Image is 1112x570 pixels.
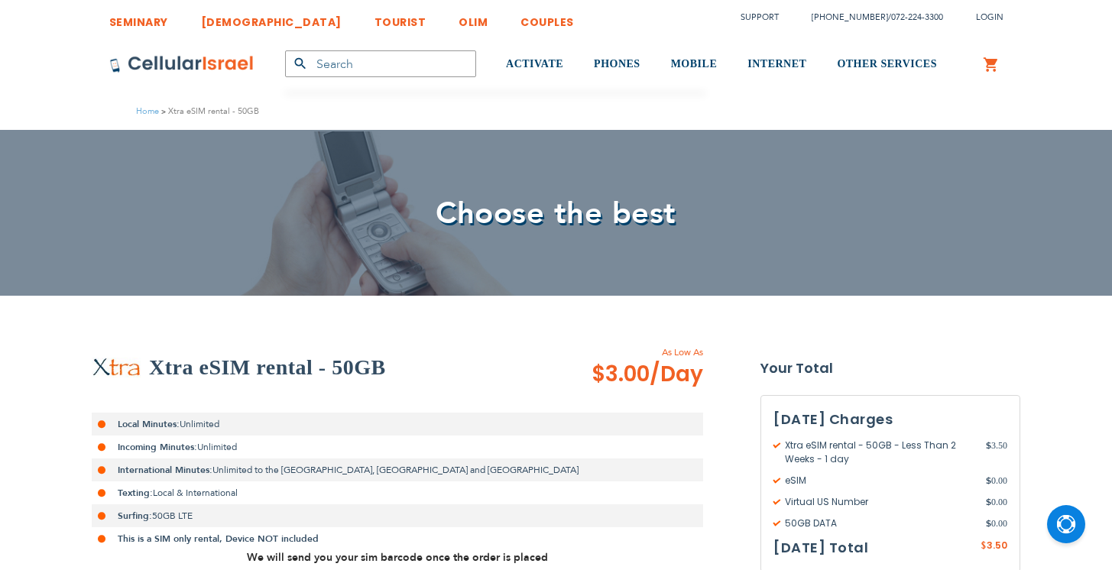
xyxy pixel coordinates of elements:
a: PHONES [594,36,640,93]
h3: [DATE] Charges [773,408,1007,431]
span: /Day [650,359,703,390]
img: Cellular Israel Logo [109,55,254,73]
span: INTERNET [747,58,806,70]
li: Xtra eSIM rental - 50GB [159,104,259,118]
h2: Xtra eSIM rental - 50GB [149,352,386,383]
a: OTHER SERVICES [837,36,937,93]
span: $ [986,517,991,530]
span: eSIM [773,474,986,487]
span: 3.50 [987,539,1007,552]
span: Virtual US Number [773,495,986,509]
strong: This is a SIM only rental, Device NOT included [118,533,319,545]
img: Xtra eSIM rental - 50GB [92,358,141,377]
h3: [DATE] Total [773,536,868,559]
li: Local & International [92,481,703,504]
li: / [796,6,943,28]
a: [DEMOGRAPHIC_DATA] [201,4,342,32]
li: 50GB LTE [92,504,703,527]
a: TOURIST [374,4,426,32]
a: SEMINARY [109,4,168,32]
strong: Surfing: [118,510,152,522]
input: Search [285,50,476,77]
span: Choose the best [436,193,676,235]
span: Xtra eSIM rental - 50GB - Less Than 2 Weeks - 1 day [773,439,986,466]
span: As Low As [550,345,703,359]
span: $ [986,495,991,509]
strong: Your Total [760,357,1020,380]
strong: Texting: [118,487,153,499]
a: ACTIVATE [506,36,563,93]
a: COUPLES [520,4,574,32]
span: OTHER SERVICES [837,58,937,70]
span: $ [986,474,991,487]
span: $ [981,539,987,553]
span: MOBILE [671,58,718,70]
span: ACTIVATE [506,58,563,70]
a: 072-224-3300 [891,11,943,23]
li: Unlimited to the [GEOGRAPHIC_DATA], [GEOGRAPHIC_DATA] and [GEOGRAPHIC_DATA] [92,458,703,481]
span: PHONES [594,58,640,70]
a: Support [741,11,779,23]
span: 50GB DATA [773,517,986,530]
span: Login [976,11,1003,23]
a: OLIM [459,4,488,32]
span: $3.00 [592,359,703,390]
li: Unlimited [92,436,703,458]
a: [PHONE_NUMBER] [812,11,888,23]
span: 3.50 [986,439,1007,466]
a: INTERNET [747,36,806,93]
span: 0.00 [986,517,1007,530]
span: 0.00 [986,495,1007,509]
a: MOBILE [671,36,718,93]
span: 0.00 [986,474,1007,487]
li: Unlimited [92,413,703,436]
strong: Incoming Minutes: [118,441,197,453]
span: $ [986,439,991,452]
a: Home [136,105,159,117]
strong: International Minutes: [118,464,212,476]
strong: Local Minutes: [118,418,180,430]
strong: We will send you your sim barcode once the order is placed [247,550,548,565]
